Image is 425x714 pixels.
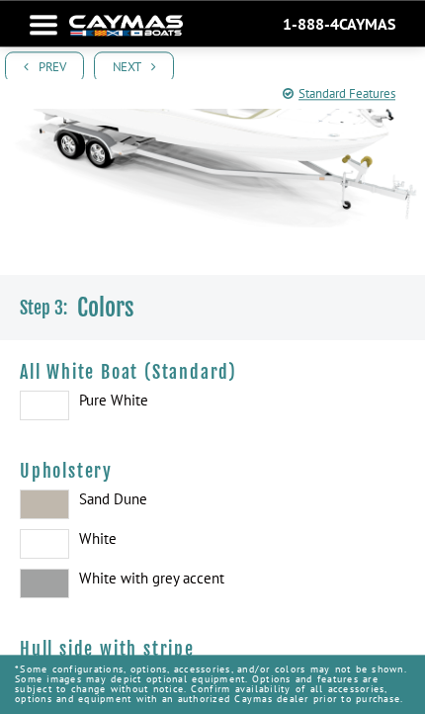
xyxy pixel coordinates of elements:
[283,84,395,104] a: Standard Features
[20,460,405,482] h4: Upholstery
[69,15,183,36] img: white-logo-c9c8dbefe5ff5ceceb0f0178aa75bf4bb51f6bca0971e226c86eb53dfe498488.png
[283,14,395,34] div: 1-888-4CAYMAS
[20,361,405,383] h4: All White Boat (Standard)
[94,51,174,82] a: Next
[20,569,405,598] label: White with grey accent
[20,638,405,660] h4: Hull side with stripe
[20,391,405,420] label: Pure White
[5,51,84,82] a: Prev
[20,529,405,559] label: White
[15,655,410,714] p: *Some configurations, options, accessories, and/or colors may not be shown. Some images may depic...
[20,490,405,519] label: Sand Dune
